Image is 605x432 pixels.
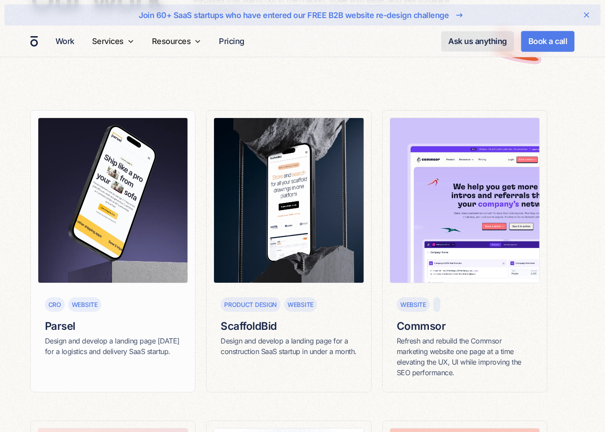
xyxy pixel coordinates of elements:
a: Book a call [521,31,575,52]
div: Resources [148,26,205,57]
div: Refresh and rebuild the Commsor marketing website one page at a time elevating the UX, UI while i... [397,336,533,378]
div: CRO [48,300,61,309]
div: Design and develop a landing page [DATE] for a logistics and delivery SaaS startup. [45,336,181,357]
h6: Commsor [397,319,533,334]
a: Product designWebsiteScaffoldBidDesign and develop a landing page for a construction SaaS startup... [206,110,372,392]
div: Product design [224,300,277,309]
a: WebsiteCommsorRefresh and rebuild the Commsor marketing website one page at a time elevating the ... [382,110,548,392]
h6: ScaffoldBid [221,319,357,334]
a: Ask us anything [441,31,514,52]
a: home [30,36,38,47]
div: Services [89,26,138,57]
a: CROWebsiteParselDesign and develop a landing page [DATE] for a logistics and delivery SaaS startup. [30,110,196,392]
div: Design and develop a landing page for a construction SaaS startup in under a month. [221,336,357,357]
a: Work [52,33,78,50]
a: Join 60+ SaaS startups who have entered our FREE B2B website re-design challenge [33,8,572,22]
h6: Parsel [45,319,181,334]
div: Services [92,35,124,47]
a: Pricing [215,33,248,50]
div: Join 60+ SaaS startups who have entered our FREE B2B website re-design challenge [139,9,449,21]
div: Website [288,300,314,309]
div: Resources [152,35,191,47]
div: Website [72,300,98,309]
div: Website [400,300,426,309]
